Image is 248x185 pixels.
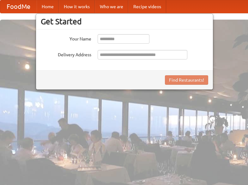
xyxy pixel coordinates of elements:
[41,17,208,26] h3: Get Started
[165,75,208,85] button: Find Restaurants!
[41,50,91,58] label: Delivery Address
[128,0,166,13] a: Recipe videos
[0,0,37,13] a: FoodMe
[95,0,128,13] a: Who we are
[59,0,95,13] a: How it works
[37,0,59,13] a: Home
[41,34,91,42] label: Your Name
